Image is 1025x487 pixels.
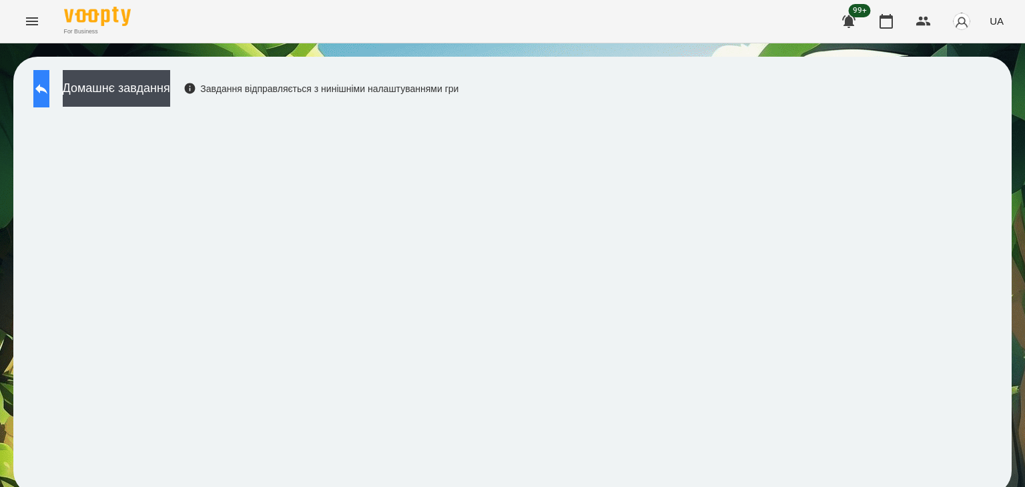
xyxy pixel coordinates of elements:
[990,14,1004,28] span: UA
[16,5,48,37] button: Menu
[849,4,871,17] span: 99+
[64,27,131,36] span: For Business
[952,12,971,31] img: avatar_s.png
[184,82,459,95] div: Завдання відправляється з нинішніми налаштуваннями гри
[63,70,170,107] button: Домашнє завдання
[64,7,131,26] img: Voopty Logo
[984,9,1009,33] button: UA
